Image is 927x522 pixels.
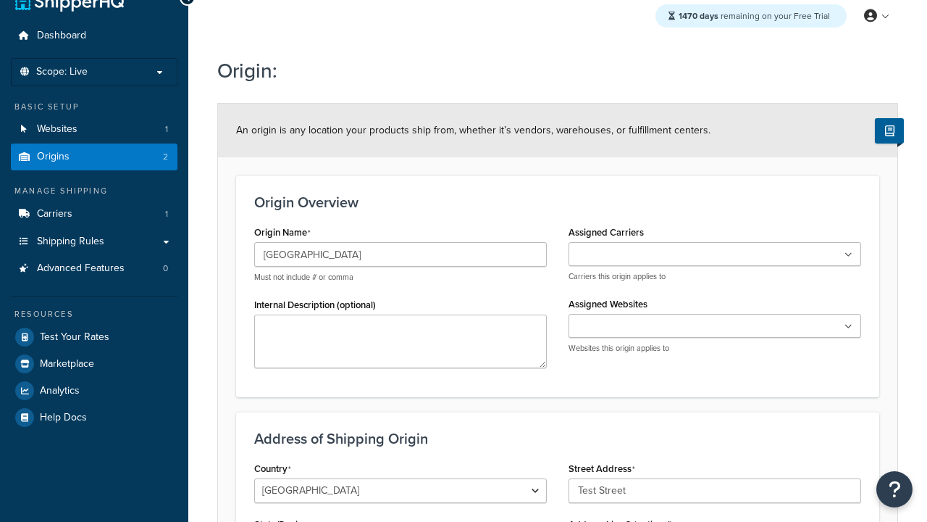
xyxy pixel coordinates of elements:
a: Carriers1 [11,201,177,228]
span: Test Your Rates [40,331,109,344]
label: Internal Description (optional) [254,299,376,310]
li: Advanced Features [11,255,177,282]
h3: Address of Shipping Origin [254,431,861,447]
label: Assigned Websites [569,299,647,310]
span: 1 [165,208,168,220]
strong: 1470 days [679,9,718,22]
a: Origins2 [11,144,177,170]
span: Help Docs [40,412,87,424]
a: Analytics [11,378,177,404]
li: Carriers [11,201,177,228]
h3: Origin Overview [254,194,861,210]
span: remaining on your Free Trial [679,9,830,22]
div: Manage Shipping [11,185,177,197]
a: Advanced Features0 [11,255,177,282]
div: Basic Setup [11,101,177,113]
span: Origins [37,151,70,163]
span: Dashboard [37,30,86,42]
p: Must not include # or comma [254,272,547,283]
span: 2 [163,151,168,163]
p: Carriers this origin applies to [569,271,861,282]
a: Marketplace [11,351,177,377]
span: Carriers [37,208,72,220]
span: Shipping Rules [37,236,104,248]
span: Analytics [40,385,80,397]
span: Scope: Live [36,66,88,78]
li: Origins [11,144,177,170]
span: 1 [165,123,168,136]
span: Marketplace [40,358,94,370]
a: Test Your Rates [11,324,177,350]
span: Websites [37,123,77,136]
a: Websites1 [11,116,177,143]
span: Advanced Features [37,262,125,275]
a: Help Docs [11,405,177,431]
button: Open Resource Center [876,471,913,507]
li: Websites [11,116,177,143]
h1: Origin: [217,57,880,85]
a: Shipping Rules [11,228,177,255]
span: 0 [163,262,168,275]
a: Dashboard [11,22,177,49]
span: An origin is any location your products ship from, whether it’s vendors, warehouses, or fulfillme... [236,123,710,138]
button: Show Help Docs [875,118,904,144]
label: Street Address [569,463,635,475]
p: Websites this origin applies to [569,343,861,354]
label: Origin Name [254,227,311,239]
label: Assigned Carriers [569,227,644,238]
label: Country [254,463,291,475]
div: Resources [11,308,177,320]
